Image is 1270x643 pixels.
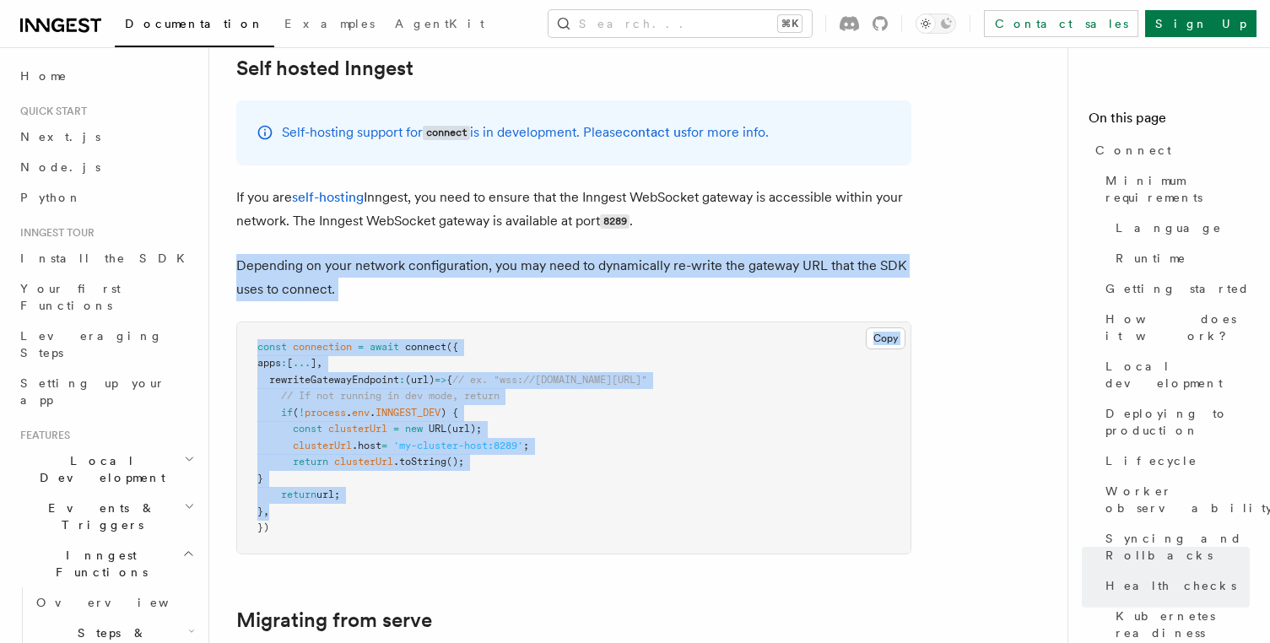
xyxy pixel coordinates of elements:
button: Toggle dark mode [916,14,956,34]
span: return [281,489,316,500]
a: Contact sales [984,10,1138,37]
a: Language [1109,213,1250,243]
span: ... [293,357,311,369]
a: Setting up your app [14,368,198,415]
span: { [446,374,452,386]
span: Your first Functions [20,282,121,312]
a: Python [14,182,198,213]
a: Getting started [1099,273,1250,304]
span: const [257,341,287,353]
span: new [405,423,423,435]
a: Runtime [1109,243,1250,273]
span: clusterUrl [293,440,352,451]
span: } [257,473,263,484]
span: . [346,407,352,419]
span: 'my-cluster-host:8289' [393,440,523,451]
span: process [305,407,346,419]
h4: On this page [1089,108,1250,135]
span: How does it work? [1105,311,1250,344]
span: Getting started [1105,280,1250,297]
span: [ [287,357,293,369]
span: await [370,341,399,353]
span: Node.js [20,160,100,174]
span: : [281,357,287,369]
button: Local Development [14,446,198,493]
a: Worker observability [1099,476,1250,523]
span: AgentKit [395,17,484,30]
span: (url); [446,423,482,435]
span: rewriteGatewayEndpoint [269,374,399,386]
a: Overview [30,587,198,618]
span: Syncing and Rollbacks [1105,530,1250,564]
span: Language [1116,219,1222,236]
button: Search...⌘K [549,10,812,37]
span: connect [405,341,446,353]
a: Examples [274,5,385,46]
span: if [281,407,293,419]
span: = [381,440,387,451]
span: return [293,456,328,467]
span: ; [523,440,529,451]
p: Depending on your network configuration, you may need to dynamically re-write the gateway URL tha... [236,254,911,301]
a: self-hosting [292,189,364,205]
span: Leveraging Steps [20,329,163,359]
a: AgentKit [385,5,494,46]
span: Python [20,191,82,204]
p: If you are Inngest, you need to ensure that the Inngest WebSocket gateway is accessible within yo... [236,186,911,234]
span: .toString [393,456,446,467]
span: url; [316,489,340,500]
span: ) { [440,407,458,419]
a: Your first Functions [14,273,198,321]
a: contact us [623,124,687,140]
a: Local development [1099,351,1250,398]
span: Install the SDK [20,251,195,265]
span: , [316,357,322,369]
span: // If not running in dev mode, return [281,390,500,402]
code: connect [423,126,470,140]
span: ] [311,357,316,369]
span: Features [14,429,70,442]
span: Inngest Functions [14,547,182,581]
a: Self hosted Inngest [236,57,413,80]
a: Next.js [14,122,198,152]
code: 8289 [600,214,630,229]
a: Migrating from serve [236,608,432,632]
span: Health checks [1105,577,1236,594]
button: Inngest Functions [14,540,198,587]
span: Home [20,68,68,84]
span: clusterUrl [328,423,387,435]
span: const [293,423,322,435]
span: connection [293,341,352,353]
a: Connect [1089,135,1250,165]
span: : [399,374,405,386]
p: Self-hosting support for is in development. Please for more info. [282,121,769,145]
span: (url) [405,374,435,386]
span: clusterUrl [334,456,393,467]
span: // ex. "wss://[DOMAIN_NAME][URL]" [452,374,647,386]
span: env [352,407,370,419]
a: Syncing and Rollbacks [1099,523,1250,570]
a: Minimum requirements [1099,165,1250,213]
span: Lifecycle [1105,452,1197,469]
span: Local development [1105,358,1250,392]
a: Health checks [1099,570,1250,601]
span: URL [429,423,446,435]
span: (); [446,456,464,467]
span: .host [352,440,381,451]
span: Documentation [125,17,264,30]
kbd: ⌘K [778,15,802,32]
span: ( [293,407,299,419]
span: ! [299,407,305,419]
span: Local Development [14,452,184,486]
span: Inngest tour [14,226,95,240]
span: Deploying to production [1105,405,1250,439]
span: } [257,505,263,517]
span: . [370,407,376,419]
span: Examples [284,17,375,30]
span: apps [257,357,281,369]
span: , [263,505,269,517]
span: Minimum requirements [1105,172,1250,206]
span: Next.js [20,130,100,143]
a: How does it work? [1099,304,1250,351]
a: Lifecycle [1099,446,1250,476]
